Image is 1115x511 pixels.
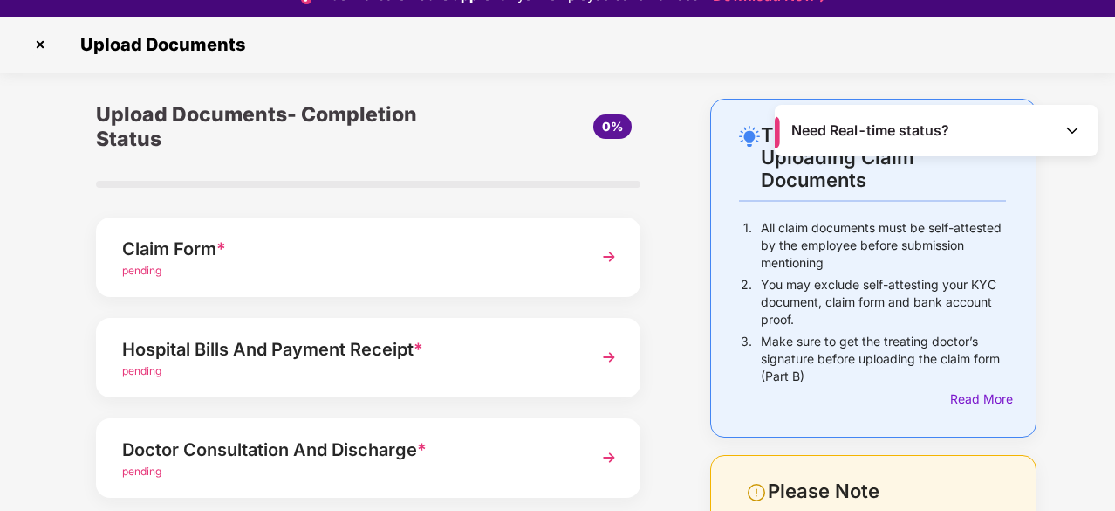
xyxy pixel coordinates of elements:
p: All claim documents must be self-attested by the employee before submission mentioning [761,219,1006,272]
img: svg+xml;base64,PHN2ZyBpZD0iTmV4dCIgeG1sbnM9Imh0dHA6Ly93d3cudzMub3JnLzIwMDAvc3ZnIiB3aWR0aD0iMzYiIG... [593,342,625,373]
p: You may exclude self-attesting your KYC document, claim form and bank account proof. [761,276,1006,328]
img: svg+xml;base64,PHN2ZyBpZD0iQ3Jvc3MtMzJ4MzIiIHhtbG5zPSJodHRwOi8vd3d3LnczLm9yZy8yMDAwL3N2ZyIgd2lkdG... [26,31,54,59]
span: pending [122,364,161,377]
img: svg+xml;base64,PHN2ZyBpZD0iV2FybmluZ18tXzI0eDI0IiBkYXRhLW5hbWU9Ildhcm5pbmcgLSAyNHgyNCIgeG1sbnM9Im... [746,482,767,503]
div: Things to Note While Uploading Claim Documents [761,123,1006,191]
img: svg+xml;base64,PHN2ZyBpZD0iTmV4dCIgeG1sbnM9Imh0dHA6Ly93d3cudzMub3JnLzIwMDAvc3ZnIiB3aWR0aD0iMzYiIG... [593,241,625,273]
div: Hospital Bills And Payment Receipt [122,335,573,363]
img: svg+xml;base64,PHN2ZyBpZD0iTmV4dCIgeG1sbnM9Imh0dHA6Ly93d3cudzMub3JnLzIwMDAvc3ZnIiB3aWR0aD0iMzYiIG... [593,442,625,473]
div: Claim Form [122,235,573,263]
p: 3. [741,333,752,385]
span: 0% [602,119,623,134]
span: Need Real-time status? [791,121,949,140]
span: Upload Documents [63,34,254,55]
img: Toggle Icon [1064,121,1081,139]
div: Upload Documents- Completion Status [96,99,459,155]
p: Make sure to get the treating doctor’s signature before uploading the claim form (Part B) [761,333,1006,385]
img: svg+xml;base64,PHN2ZyB4bWxucz0iaHR0cDovL3d3dy53My5vcmcvMjAwMC9zdmciIHdpZHRoPSIyNC4wOTMiIGhlaWdodD... [739,126,760,147]
span: pending [122,264,161,277]
div: Read More [950,390,1006,409]
div: Doctor Consultation And Discharge [122,436,573,464]
p: 1. [743,219,752,272]
p: 2. [741,276,752,328]
span: pending [122,465,161,478]
div: Please Note [768,480,1006,503]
